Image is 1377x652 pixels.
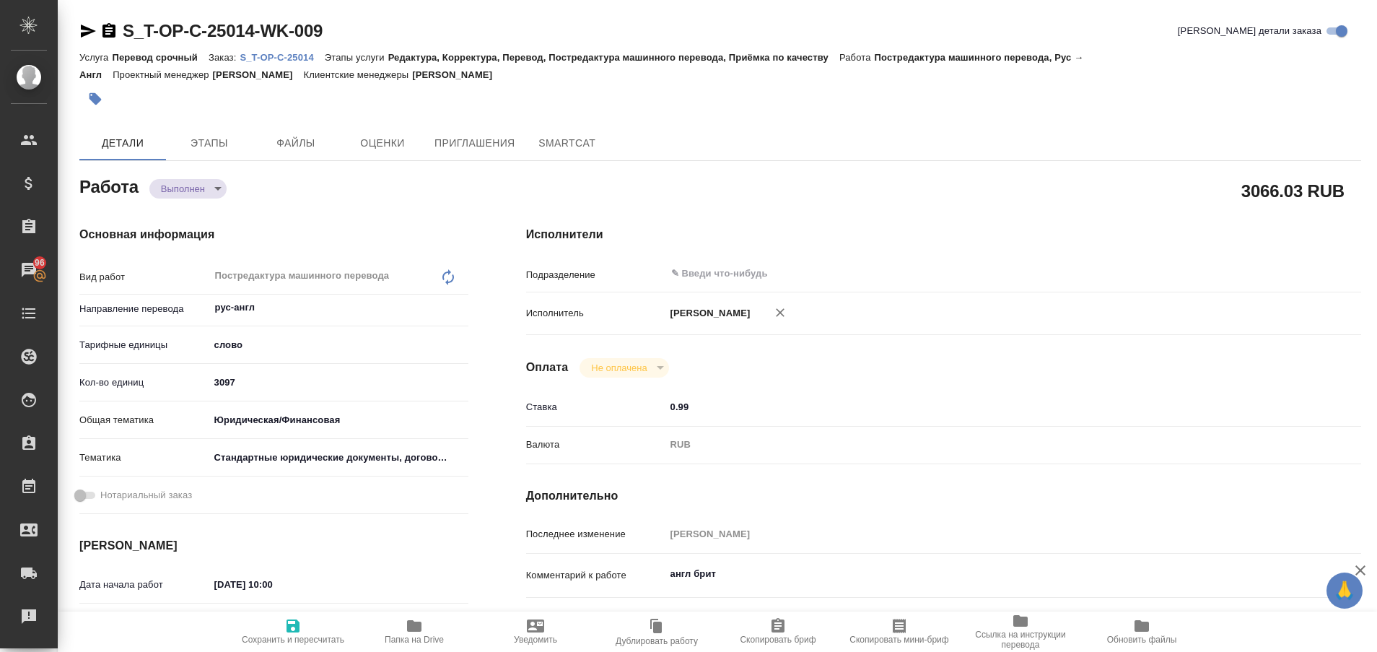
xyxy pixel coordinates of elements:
h2: Работа [79,173,139,199]
p: Услуга [79,52,112,63]
p: Проектный менеджер [113,69,212,80]
button: Скопировать ссылку для ЯМессенджера [79,22,97,40]
input: ✎ Введи что-нибудь [209,372,468,393]
span: [PERSON_NAME] детали заказа [1178,24,1321,38]
div: Выполнен [580,358,668,378]
p: S_T-OP-C-25014 [240,52,324,63]
p: Общая тематика [79,413,209,427]
span: Скопировать мини-бриф [849,635,948,645]
p: Тарифные единицы [79,338,209,352]
h4: [PERSON_NAME] [79,537,468,555]
input: Пустое поле [665,523,1292,544]
span: Дублировать работу [616,636,698,646]
p: [PERSON_NAME] [665,306,751,321]
button: Обновить файлы [1081,612,1202,652]
p: Дата начала работ [79,578,209,592]
textarea: англ брит [665,562,1292,586]
a: S_T-OP-C-25014 [240,51,324,63]
p: Направление перевода [79,302,209,316]
p: [PERSON_NAME] [412,69,503,80]
h4: Исполнители [526,226,1361,243]
div: Юридическая/Финансовая [209,408,468,433]
span: Нотариальный заказ [100,488,192,503]
input: ✎ Введи что-нибудь [665,396,1292,417]
span: Скопировать бриф [740,635,816,645]
p: Клиентские менеджеры [304,69,413,80]
span: SmartCat [533,134,602,152]
h4: Дополнительно [526,487,1361,505]
button: 🙏 [1326,573,1363,609]
p: Ставка [526,400,665,414]
p: Последнее изменение [526,527,665,542]
div: RUB [665,433,1292,457]
button: Скопировать ссылку [100,22,118,40]
span: Этапы [175,134,244,152]
h4: Основная информация [79,226,468,243]
button: Ссылка на инструкции перевода [960,612,1081,652]
span: Приглашения [434,134,515,152]
button: Open [460,306,463,309]
button: Скопировать бриф [717,612,839,652]
button: Удалить исполнителя [764,297,796,329]
span: Сохранить и пересчитать [242,635,344,645]
button: Скопировать мини-бриф [839,612,960,652]
p: Работа [839,52,875,63]
button: Папка на Drive [354,612,475,652]
input: ✎ Введи что-нибудь [670,265,1239,282]
p: Валюта [526,438,665,452]
a: S_T-OP-C-25014-WK-009 [123,21,323,40]
p: [PERSON_NAME] [213,69,304,80]
span: Ссылка на инструкции перевода [969,630,1072,650]
p: Вид работ [79,270,209,284]
input: ✎ Введи что-нибудь [209,574,336,595]
span: Файлы [261,134,331,152]
p: Этапы услуги [325,52,388,63]
span: Папка на Drive [385,635,444,645]
button: Не оплачена [587,362,651,374]
a: 96 [4,252,54,288]
p: Заказ: [209,52,240,63]
button: Добавить тэг [79,83,111,115]
span: Оценки [348,134,417,152]
button: Выполнен [157,183,209,195]
div: Выполнен [149,179,227,199]
p: Комментарий к работе [526,568,665,583]
p: Исполнитель [526,306,665,321]
h2: 3066.03 RUB [1241,178,1345,203]
h4: Оплата [526,359,569,376]
span: 96 [26,256,53,270]
p: Подразделение [526,268,665,282]
div: Стандартные юридические документы, договоры, уставы [209,445,468,470]
button: Сохранить и пересчитать [232,612,354,652]
span: 🙏 [1332,575,1357,606]
button: Уведомить [475,612,596,652]
button: Open [1284,272,1287,275]
p: Тематика [79,451,209,465]
span: Детали [88,134,157,152]
p: Редактура, Корректура, Перевод, Постредактура машинного перевода, Приёмка по качеству [388,52,839,63]
span: Уведомить [514,635,557,645]
button: Дублировать работу [596,612,717,652]
p: Перевод срочный [112,52,209,63]
div: слово [209,333,468,357]
p: Кол-во единиц [79,375,209,390]
span: Обновить файлы [1107,635,1177,645]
